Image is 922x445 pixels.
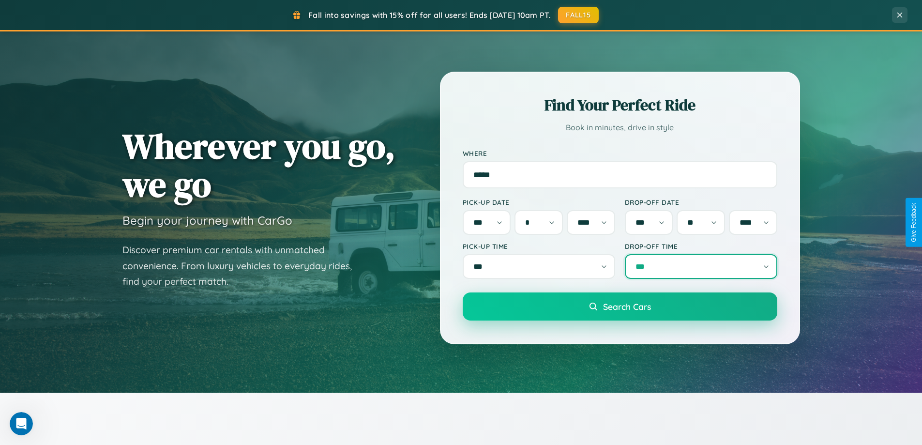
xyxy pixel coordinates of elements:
h2: Find Your Perfect Ride [463,94,777,116]
h1: Wherever you go, we go [122,127,395,203]
span: Fall into savings with 15% off for all users! Ends [DATE] 10am PT. [308,10,551,20]
label: Pick-up Time [463,242,615,250]
h3: Begin your journey with CarGo [122,213,292,228]
div: Give Feedback [910,203,917,242]
label: Drop-off Time [625,242,777,250]
label: Where [463,149,777,157]
label: Pick-up Date [463,198,615,206]
p: Book in minutes, drive in style [463,121,777,135]
button: FALL15 [558,7,599,23]
span: Search Cars [603,301,651,312]
button: Search Cars [463,292,777,321]
p: Discover premium car rentals with unmatched convenience. From luxury vehicles to everyday rides, ... [122,242,364,290]
label: Drop-off Date [625,198,777,206]
iframe: Intercom live chat [10,412,33,435]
